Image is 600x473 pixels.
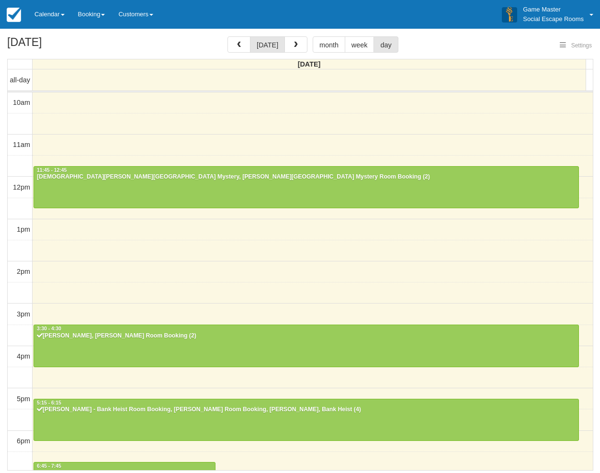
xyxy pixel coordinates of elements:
[10,76,30,84] span: all-day
[523,14,584,24] p: Social Escape Rooms
[554,39,598,53] button: Settings
[36,406,576,414] div: [PERSON_NAME] - Bank Heist Room Booking, [PERSON_NAME] Room Booking, [PERSON_NAME], Bank Heist (4)
[298,60,321,68] span: [DATE]
[34,166,579,208] a: 11:45 - 12:45[DEMOGRAPHIC_DATA][PERSON_NAME][GEOGRAPHIC_DATA] Mystery, [PERSON_NAME][GEOGRAPHIC_D...
[37,400,61,405] span: 5:15 - 6:15
[37,168,67,173] span: 11:45 - 12:45
[17,352,30,360] span: 4pm
[13,141,30,148] span: 11am
[17,310,30,318] span: 3pm
[34,399,579,441] a: 5:15 - 6:15[PERSON_NAME] - Bank Heist Room Booking, [PERSON_NAME] Room Booking, [PERSON_NAME], Ba...
[523,5,584,14] p: Game Master
[250,36,285,53] button: [DATE]
[37,463,61,469] span: 6:45 - 7:45
[17,225,30,233] span: 1pm
[36,332,576,340] div: [PERSON_NAME], [PERSON_NAME] Room Booking (2)
[313,36,345,53] button: month
[7,8,21,22] img: checkfront-main-nav-mini-logo.png
[36,173,576,181] div: [DEMOGRAPHIC_DATA][PERSON_NAME][GEOGRAPHIC_DATA] Mystery, [PERSON_NAME][GEOGRAPHIC_DATA] Mystery ...
[34,325,579,367] a: 3:30 - 4:30[PERSON_NAME], [PERSON_NAME] Room Booking (2)
[17,268,30,275] span: 2pm
[13,183,30,191] span: 12pm
[17,437,30,445] span: 6pm
[374,36,398,53] button: day
[571,42,592,49] span: Settings
[37,326,61,331] span: 3:30 - 4:30
[17,395,30,403] span: 5pm
[345,36,374,53] button: week
[13,99,30,106] span: 10am
[502,7,517,22] img: A3
[7,36,128,54] h2: [DATE]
